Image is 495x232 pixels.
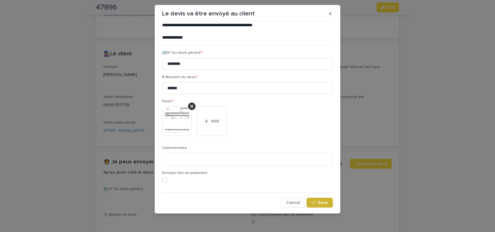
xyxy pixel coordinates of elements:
span: Devis [162,99,174,103]
p: Le devis va être envoyé au client [162,10,255,17]
button: Add [197,106,226,136]
button: Save [307,198,333,208]
span: Commentaire [162,146,187,150]
button: Cancel [281,198,305,208]
span: 📇N° Du devis généré [162,51,203,55]
span: € Montant du devis [162,75,198,79]
span: Cancel [286,200,300,205]
span: Save [318,200,328,205]
span: Add [211,119,219,123]
span: Envoyer lien de paiement [162,171,208,175]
